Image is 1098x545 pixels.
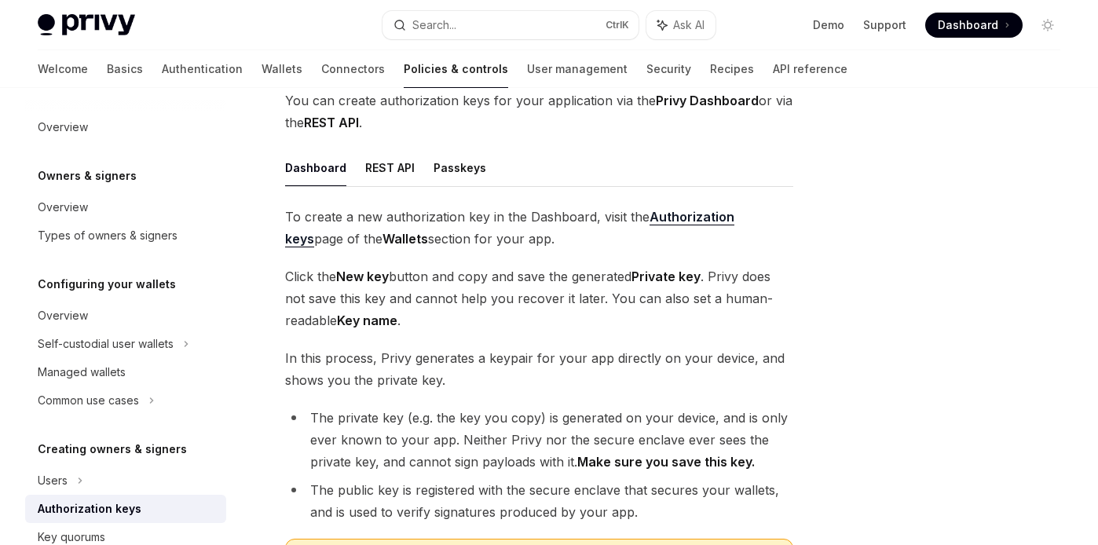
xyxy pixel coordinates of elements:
h5: Creating owners & signers [38,440,187,459]
a: Overview [25,302,226,330]
a: Managed wallets [25,358,226,386]
li: The private key (e.g. the key you copy) is generated on your device, and is only ever known to yo... [285,407,793,473]
span: Dashboard [938,17,998,33]
div: Common use cases [38,391,139,410]
a: Connectors [321,50,385,88]
strong: Wallets [382,231,428,247]
span: You can create authorization keys for your application via the or via the . [285,90,793,134]
a: Security [646,50,691,88]
span: To create a new authorization key in the Dashboard, visit the page of the section for your app. [285,206,793,250]
a: Recipes [710,50,754,88]
div: Overview [38,306,88,325]
div: Types of owners & signers [38,226,178,245]
a: Wallets [262,50,302,88]
strong: REST API [304,115,359,130]
div: Users [38,471,68,490]
strong: Privy Dashboard [656,93,759,108]
h5: Owners & signers [38,166,137,185]
strong: Make sure you save this key. [577,454,755,470]
a: Dashboard [925,13,1023,38]
span: Click the button and copy and save the generated . Privy does not save this key and cannot help y... [285,265,793,331]
div: Self-custodial user wallets [38,335,174,353]
button: Ask AI [646,11,716,39]
a: Support [863,17,906,33]
button: Passkeys [434,149,486,186]
strong: Private key [631,269,701,284]
a: API reference [773,50,847,88]
a: Policies & controls [404,50,508,88]
a: Types of owners & signers [25,221,226,250]
span: Ask AI [673,17,705,33]
button: REST API [365,149,415,186]
span: Ctrl K [606,19,629,31]
strong: New key [336,269,389,284]
a: Overview [25,193,226,221]
div: Authorization keys [38,499,141,518]
button: Dashboard [285,149,346,186]
div: Managed wallets [38,363,126,382]
a: Demo [813,17,844,33]
img: light logo [38,14,135,36]
div: Search... [412,16,456,35]
a: Authorization keys [25,495,226,523]
button: Search...CtrlK [382,11,638,39]
a: Welcome [38,50,88,88]
span: In this process, Privy generates a keypair for your app directly on your device, and shows you th... [285,347,793,391]
div: Overview [38,118,88,137]
button: Toggle dark mode [1035,13,1060,38]
div: Overview [38,198,88,217]
strong: Key name [337,313,397,328]
a: User management [527,50,628,88]
h5: Configuring your wallets [38,275,176,294]
li: The public key is registered with the secure enclave that secures your wallets, and is used to ve... [285,479,793,523]
a: Basics [107,50,143,88]
a: Authentication [162,50,243,88]
a: Overview [25,113,226,141]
